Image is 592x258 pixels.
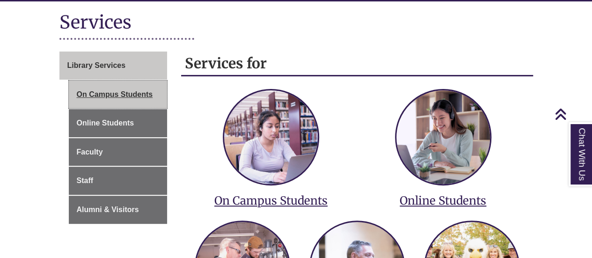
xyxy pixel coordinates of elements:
[396,90,490,184] img: services for online students
[364,81,522,208] a: services for online students Online Students
[69,81,168,109] a: On Campus Students
[59,11,533,36] h1: Services
[59,52,168,224] div: Guide Page Menu
[192,193,350,208] h3: On Campus Students
[59,52,168,80] a: Library Services
[67,61,126,69] span: Library Services
[69,109,168,137] a: Online Students
[364,193,522,208] h3: Online Students
[555,108,590,120] a: Back to Top
[69,138,168,166] a: Faculty
[192,81,350,208] a: services for on campus students On Campus Students
[224,90,318,184] img: services for on campus students
[181,52,533,76] h2: Services for
[69,167,168,195] a: Staff
[69,196,168,224] a: Alumni & Visitors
